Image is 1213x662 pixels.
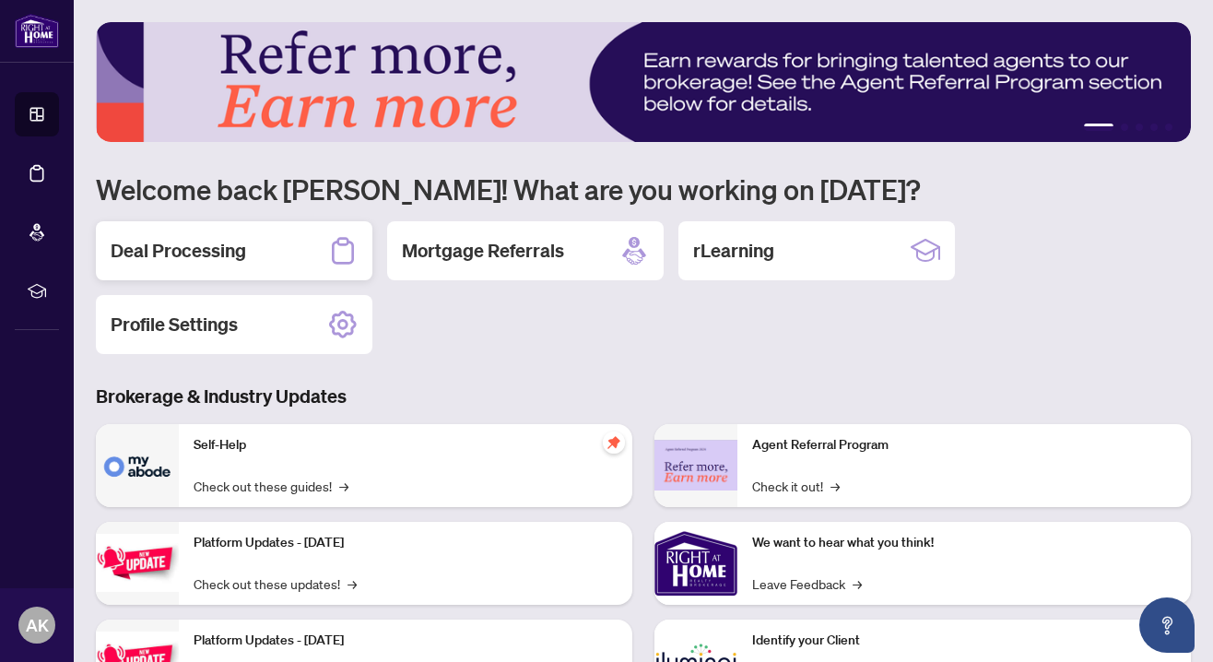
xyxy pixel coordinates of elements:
[96,171,1191,207] h1: Welcome back [PERSON_NAME]! What are you working on [DATE]?
[1136,124,1143,131] button: 3
[1084,124,1113,131] button: 1
[96,424,179,507] img: Self-Help
[603,431,625,454] span: pushpin
[111,238,246,264] h2: Deal Processing
[1165,124,1172,131] button: 5
[853,573,862,594] span: →
[693,238,774,264] h2: rLearning
[111,312,238,337] h2: Profile Settings
[1121,124,1128,131] button: 2
[96,22,1191,142] img: Slide 0
[1139,597,1195,653] button: Open asap
[752,533,1176,553] p: We want to hear what you think!
[15,14,59,48] img: logo
[752,476,840,496] a: Check it out!→
[1150,124,1158,131] button: 4
[654,440,737,491] img: Agent Referral Program
[339,476,348,496] span: →
[752,631,1176,651] p: Identify your Client
[752,435,1176,455] p: Agent Referral Program
[347,573,357,594] span: →
[752,573,862,594] a: Leave Feedback→
[194,476,348,496] a: Check out these guides!→
[194,631,618,651] p: Platform Updates - [DATE]
[654,522,737,605] img: We want to hear what you think!
[194,573,357,594] a: Check out these updates!→
[402,238,564,264] h2: Mortgage Referrals
[194,533,618,553] p: Platform Updates - [DATE]
[26,612,49,638] span: AK
[194,435,618,455] p: Self-Help
[830,476,840,496] span: →
[96,384,1191,409] h3: Brokerage & Industry Updates
[96,534,179,592] img: Platform Updates - July 21, 2025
